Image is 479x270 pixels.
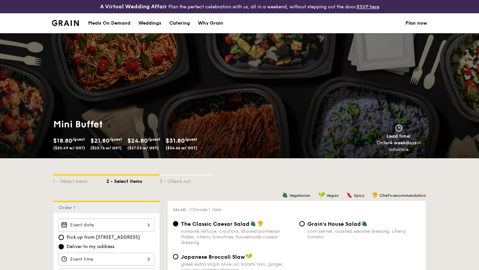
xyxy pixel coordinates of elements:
[53,118,237,130] h1: Mini Buffet
[394,124,404,132] img: icon-clock.2db775ea.svg
[59,244,64,249] input: Deliver to my address
[100,3,167,11] h4: A Virtual Wedding Affair
[166,146,197,150] span: ($34.66 w/ GST)
[134,13,165,33] a: Weddings
[173,207,186,212] span: Salad
[282,192,288,198] img: icon-vegetarian.fe4039eb.svg
[181,254,245,260] span: Japanese Broccoli Slaw
[59,218,154,231] input: Event date
[173,221,178,226] input: The Classic Caesar Saladromaine lettuce, croutons, shaved parmesan flakes, cherry tomatoes, house...
[80,3,399,11] div: Plan the perfect celebration with us, all in a weekend, without stepping out the door.
[138,13,161,33] div: Weddings
[354,193,364,198] span: Spicy
[387,133,411,139] span: Lead time:
[380,193,426,198] span: Chef's recommendation
[59,253,154,266] input: Event time
[194,13,227,33] a: Why Grain
[173,254,178,259] input: Japanese Broccoli Slawgreek extra virgin olive oil, kizami nori, ginger, yuzu soy-sesame dressing
[390,140,417,146] strong: 4 weekdays
[181,221,249,227] span: The Classic Caesar Salad
[127,137,148,144] span: $24.80
[59,205,78,210] span: Order 1
[257,220,263,226] img: icon-chef-hat.a58ddaea.svg
[53,176,106,185] div: 1 - Select menu
[88,13,130,33] div: Meals On Demand
[299,221,305,226] input: Grain's House Saladcorn kernel, roasted sesame dressing, cherry tomato
[250,220,256,226] img: icon-vegetarian.fe4039eb.svg
[166,137,185,144] span: $31.80
[165,13,194,33] a: Catering
[90,137,109,144] span: $21.80
[169,13,190,33] div: Catering
[245,253,252,259] img: icon-vegan.f8ff3823.svg
[59,235,64,240] input: Pick up from [STREET_ADDRESS]
[53,137,72,144] span: $18.80
[148,137,160,142] span: /guest
[190,207,222,212] span: Choose 1 item
[347,192,353,198] img: icon-spicy.37a8142b.svg
[90,146,122,150] span: ($23.76 w/ GST)
[52,20,79,26] img: Grain
[127,146,159,150] span: ($27.03 w/ GST)
[109,137,122,142] span: /guest
[405,13,427,33] a: Plan now
[72,137,85,142] span: /guest
[181,228,294,245] div: romaine lettuce, croutons, shaved parmesan flakes, cherry tomatoes, housemade caesar dressing
[67,243,114,250] span: Deliver to my address
[198,13,223,33] div: Why Grain
[326,193,339,198] span: Vegan
[106,176,160,185] div: 2 - Select items
[357,4,379,10] a: RSVP here
[307,221,361,227] span: Grain's House Salad
[84,13,134,33] a: Meals On Demand
[289,193,310,198] span: Vegetarian
[185,137,197,142] span: /guest
[307,228,420,240] div: corn kernel, roasted sesame dressing, cherry tomato
[52,20,79,26] a: Logotype
[53,146,85,150] span: ($20.49 w/ GST)
[372,192,378,198] img: icon-chef-hat.a58ddaea.svg
[160,176,213,185] div: 3 - Check out
[318,192,325,198] img: icon-vegan.f8ff3823.svg
[369,140,428,153] div: Order in advance
[362,220,368,226] img: icon-vegetarian.fe4039eb.svg
[67,234,140,241] span: Pick up from [STREET_ADDRESS]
